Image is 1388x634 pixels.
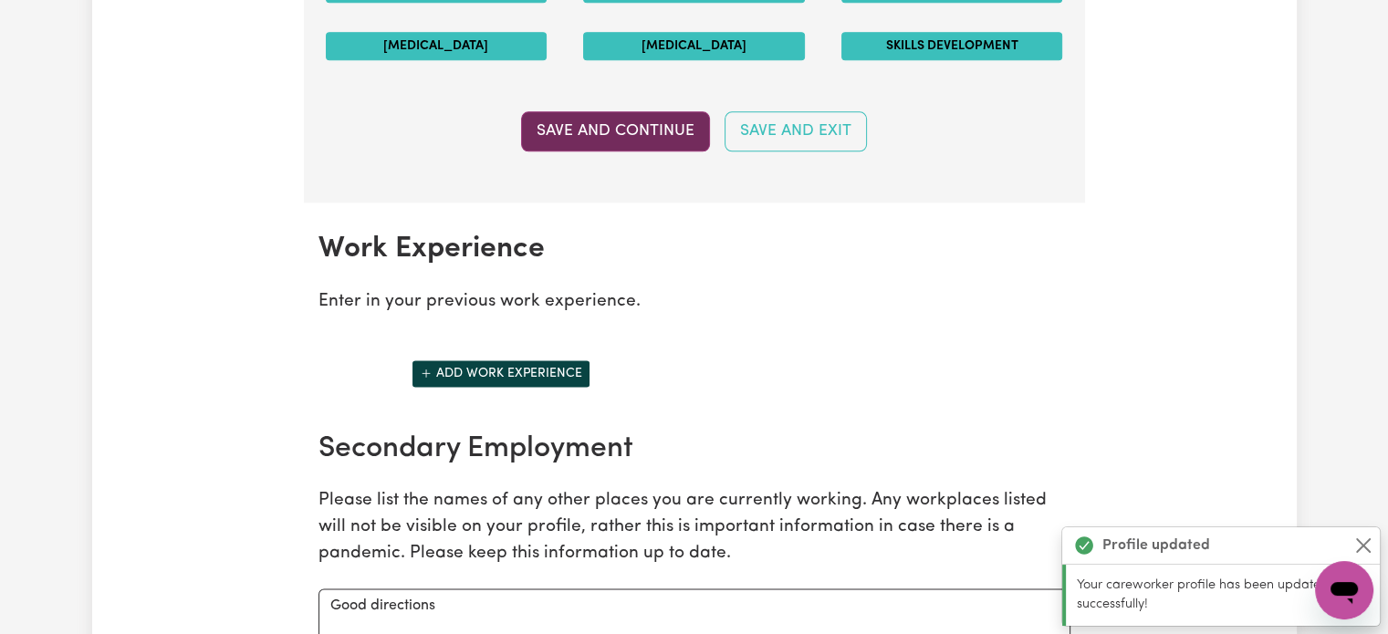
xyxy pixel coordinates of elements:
[583,32,805,60] button: [MEDICAL_DATA]
[326,32,548,60] button: [MEDICAL_DATA]
[725,111,867,151] button: Save and Exit
[1077,576,1369,615] p: Your careworker profile has been updated successfully!
[318,431,1070,466] h2: Secondary Employment
[318,232,1070,266] h2: Work Experience
[318,488,1070,566] p: Please list the names of any other places you are currently working. Any workplaces listed will n...
[841,32,1063,60] button: Skills Development
[1102,535,1210,556] strong: Profile updated
[1352,535,1374,556] button: Close
[412,359,590,388] button: Add another work experience
[1315,561,1373,619] iframe: Button to launch messaging window
[521,111,710,151] button: Save and Continue
[318,289,1070,316] p: Enter in your previous work experience.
